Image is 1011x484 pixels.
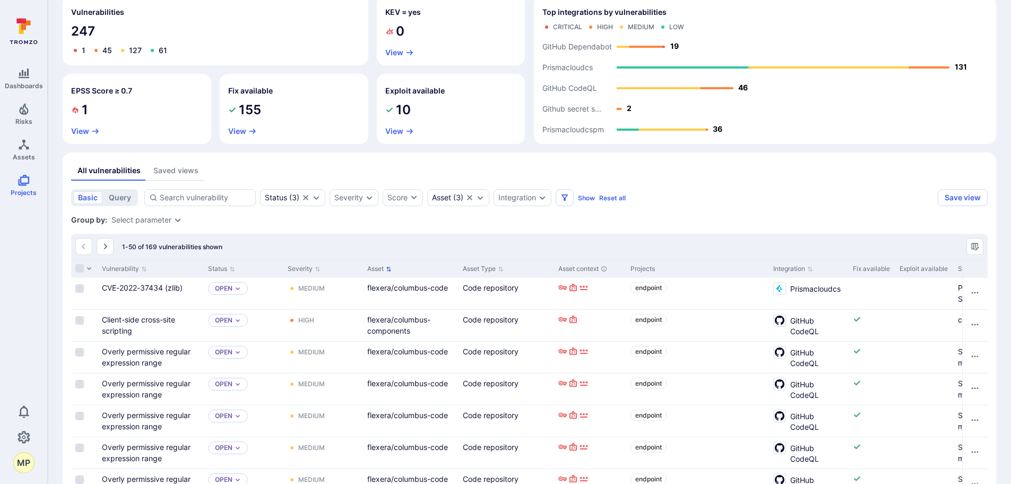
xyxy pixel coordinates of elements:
[627,104,632,113] text: 2
[13,452,34,473] button: MP
[626,437,769,469] div: Cell for Projects
[895,437,954,469] div: Cell for Exploit available
[367,443,448,452] a: flexera/columbus-code
[542,84,597,93] text: GitHub CodeQL
[962,310,988,341] div: Cell for
[900,264,949,274] div: Exploit available
[385,7,421,18] h2: KEV = yes
[71,278,98,309] div: Cell for selection
[102,315,175,335] a: Client-side cross-site scripting
[235,381,241,387] button: Expand dropdown
[853,264,891,274] div: Fix available
[102,411,191,431] a: Overly permissive regular expression range
[635,379,662,387] span: endpoint
[102,265,147,273] button: Sort by Vulnerability
[542,105,601,114] text: Github secret s...
[235,317,241,324] button: Expand dropdown
[288,265,321,273] button: Sort by Severity
[669,23,684,31] div: Low
[769,342,849,373] div: Cell for Integration
[235,413,241,419] button: Expand dropdown
[75,380,84,388] span: Select row
[235,445,241,451] button: Expand dropdown
[367,474,448,483] a: flexera/columbus-code
[71,405,98,437] div: Cell for selection
[558,264,622,274] div: Asset context
[554,437,626,469] div: Cell for Asset context
[215,475,232,484] button: Open
[966,412,983,429] button: Row actions menu
[367,347,448,356] a: flexera/columbus-code
[635,347,662,355] span: endpoint
[498,193,536,202] button: Integration
[769,405,849,437] div: Cell for Integration
[265,193,299,202] div: ( 3 )
[111,216,171,224] button: Select parameter
[215,316,232,325] button: Open
[463,314,550,325] div: Code repository
[578,194,595,202] button: Show
[215,348,232,356] p: Open
[283,437,363,469] div: Cell for Severity
[553,23,582,31] div: Critical
[265,193,299,202] button: Status(3)
[626,278,769,309] div: Cell for Projects
[554,278,626,309] div: Cell for Asset context
[432,193,451,202] div: Asset
[129,46,142,55] a: 127
[111,216,182,224] div: grouping parameters
[71,437,98,469] div: Cell for selection
[334,193,363,202] button: Severity
[298,412,325,420] div: Medium
[955,62,967,71] text: 131
[769,278,849,309] div: Cell for Integration
[159,46,167,55] a: 61
[966,238,983,255] button: Manage columns
[15,117,32,125] span: Risks
[463,265,504,273] button: Sort by Asset Type
[71,373,98,405] div: Cell for selection
[363,373,459,405] div: Cell for Asset
[538,193,547,202] button: Expand dropdown
[367,411,448,420] a: flexera/columbus-code
[298,348,325,356] div: Medium
[215,380,232,388] button: Open
[71,127,100,135] a: View
[895,278,954,309] div: Cell for Exploit available
[463,346,550,357] div: Code repository
[387,192,408,203] div: Score
[769,437,849,469] div: Cell for Integration
[556,189,574,206] button: Filters
[385,127,414,135] a: View
[75,238,92,255] button: Go to the previous page
[71,215,107,225] span: Group by:
[630,314,667,325] a: endpoint
[239,101,261,118] span: 155
[630,441,667,453] a: endpoint
[215,412,232,420] p: Open
[396,101,411,118] span: 10
[626,310,769,341] div: Cell for Projects
[71,86,132,96] h2: EPSS Score ≥ 0.7
[626,405,769,437] div: Cell for Projects
[363,342,459,373] div: Cell for Asset
[459,437,554,469] div: Cell for Asset Type
[542,125,604,134] text: Prismacloudcspm
[71,23,360,40] span: 247
[630,346,667,357] a: endpoint
[962,373,988,405] div: Cell for
[75,284,84,293] span: Select row
[97,238,114,255] button: Go to the next page
[542,43,612,52] text: GitHub Dependabot
[363,405,459,437] div: Cell for Asset
[11,189,37,197] span: Projects
[215,284,232,293] button: Open
[363,278,459,309] div: Cell for Asset
[235,477,241,483] button: Expand dropdown
[966,284,983,301] button: Row actions menu
[554,405,626,437] div: Cell for Asset context
[367,315,430,335] a: flexera/columbus-components
[849,310,895,341] div: Cell for Fix available
[104,191,136,204] button: query
[215,444,232,452] p: Open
